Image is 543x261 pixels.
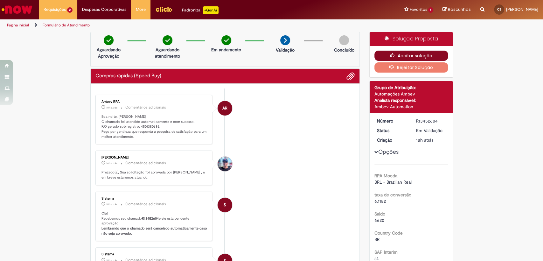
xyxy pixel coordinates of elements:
span: [PERSON_NAME] [506,7,538,12]
span: CS [497,7,501,11]
span: More [136,6,146,13]
b: Saldo [374,211,385,217]
div: 27/08/2025 13:59:42 [416,137,446,143]
dt: Criação [372,137,411,143]
img: click_logo_yellow_360x200.png [155,4,172,14]
b: RPA Moeda [374,173,397,179]
div: Sistema [101,197,207,201]
b: SAP Interim [374,249,398,255]
div: Alan Pedro Araujo Maia [218,157,232,171]
a: Rascunhos [442,7,471,13]
span: S [224,197,226,213]
div: Solução Proposta [370,32,453,46]
p: Olá! Recebemos seu chamado e ele esta pendente aprovação. [101,211,207,236]
span: 6.1182 [374,198,386,204]
time: 27/08/2025 13:59:42 [416,137,433,143]
div: Analista responsável: [374,97,448,103]
time: 27/08/2025 22:54:17 [106,106,117,109]
div: Padroniza [182,6,219,14]
span: Despesas Corporativas [82,6,126,13]
div: Automações Ambev [374,91,448,97]
img: check-circle-green.png [104,35,114,45]
small: Comentários adicionais [125,201,166,207]
b: taxa de conversão [374,192,411,198]
p: Aguardando Aprovação [93,46,124,59]
div: Ambev RPA [218,101,232,116]
p: Prezado(a), Sua solicitação foi aprovada por [PERSON_NAME] , e em breve estaremos atuando. [101,170,207,180]
b: Lembrando que o chamado será cancelado automaticamente caso não seja aprovado. [101,226,208,236]
p: Aguardando atendimento [152,46,183,59]
span: 2 [67,7,73,13]
a: Formulário de Atendimento [43,23,90,28]
div: Sistema [101,252,207,256]
a: Página inicial [7,23,29,28]
div: Grupo de Atribuição: [374,84,448,91]
span: AR [222,101,227,116]
div: R13452604 [416,118,446,124]
p: +GenAi [203,6,219,14]
img: arrow-next.png [280,35,290,45]
time: 27/08/2025 15:59:24 [106,161,117,165]
span: Favoritos [409,6,427,13]
p: Boa noite, [PERSON_NAME]! O chamado foi atendido automaticamente e com sucesso. P.O gerado sob re... [101,114,207,139]
span: 6620 [374,217,384,223]
span: BRL - Brazilian Real [374,179,412,185]
button: Adicionar anexos [346,72,355,80]
button: Rejeitar Solução [374,62,448,73]
img: check-circle-green.png [221,35,231,45]
span: Requisições [44,6,66,13]
div: System [218,198,232,212]
b: Country Code [374,230,403,236]
ul: Trilhas de página [5,19,357,31]
div: Em Validação [416,127,446,134]
p: Validação [276,47,295,53]
span: Rascunhos [448,6,471,12]
p: Concluído [334,47,354,53]
img: ServiceNow [1,3,33,16]
span: 16h atrás [106,161,117,165]
button: Aceitar solução [374,51,448,61]
div: [PERSON_NAME] [101,156,207,159]
span: 1 [428,7,433,13]
time: 27/08/2025 13:59:55 [106,202,117,206]
span: 18h atrás [106,202,117,206]
div: Ambev Automation [374,103,448,110]
p: Em andamento [211,46,241,53]
small: Comentários adicionais [125,105,166,110]
dt: Status [372,127,411,134]
div: Ambev RPA [101,100,207,104]
span: 10h atrás [106,106,117,109]
img: img-circle-grey.png [339,35,349,45]
span: 18h atrás [416,137,433,143]
span: BR [374,236,379,242]
b: R13452604 [142,216,159,221]
dt: Número [372,118,411,124]
h2: Compras rápidas (Speed Buy) Histórico de tíquete [95,73,161,79]
small: Comentários adicionais [125,160,166,166]
img: check-circle-green.png [163,35,172,45]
